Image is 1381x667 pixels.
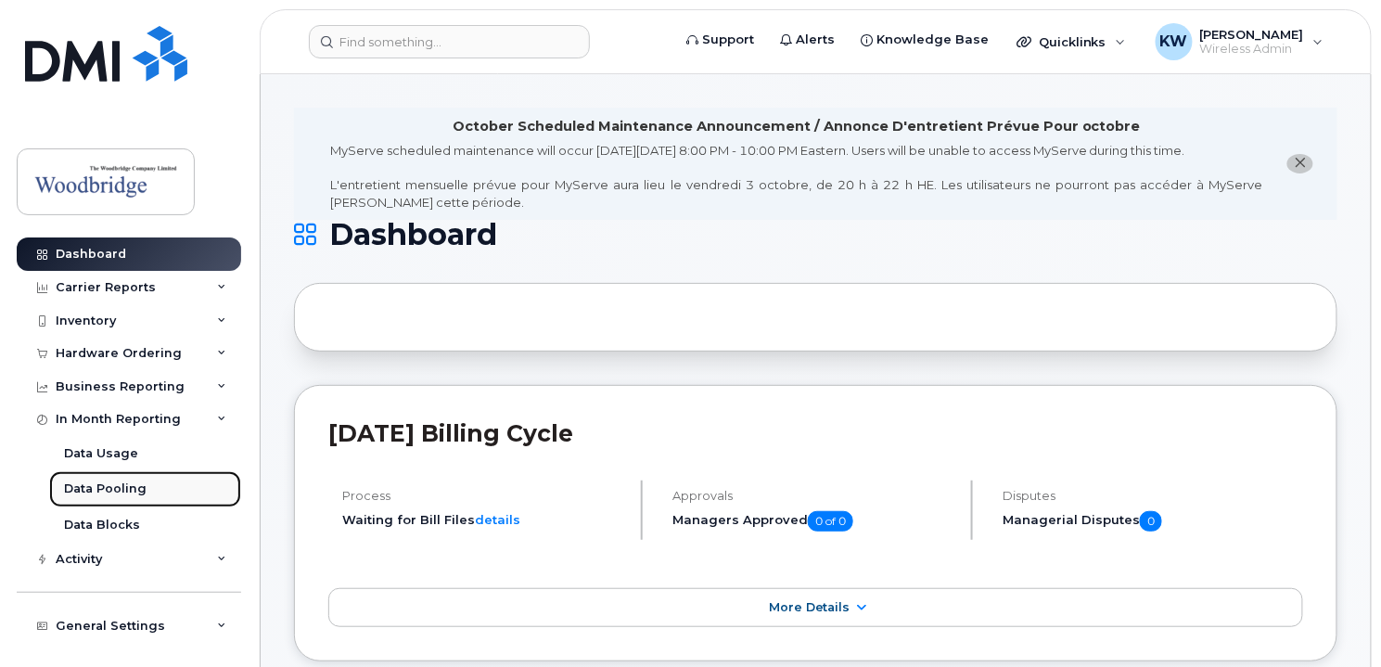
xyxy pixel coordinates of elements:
span: 0 of 0 [808,511,853,532]
span: 0 [1140,511,1162,532]
div: October Scheduled Maintenance Announcement / Annonce D'entretient Prévue Pour octobre [453,117,1141,136]
div: MyServe scheduled maintenance will occur [DATE][DATE] 8:00 PM - 10:00 PM Eastern. Users will be u... [330,142,1263,211]
span: More Details [769,600,850,614]
h2: [DATE] Billing Cycle [328,419,1303,447]
a: details [475,512,520,527]
button: close notification [1287,154,1313,173]
h5: Managers Approved [672,511,955,532]
h4: Approvals [672,489,955,503]
h4: Disputes [1003,489,1303,503]
h5: Managerial Disputes [1003,511,1303,532]
li: Waiting for Bill Files [342,511,625,529]
h4: Process [342,489,625,503]
span: Dashboard [329,221,497,249]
